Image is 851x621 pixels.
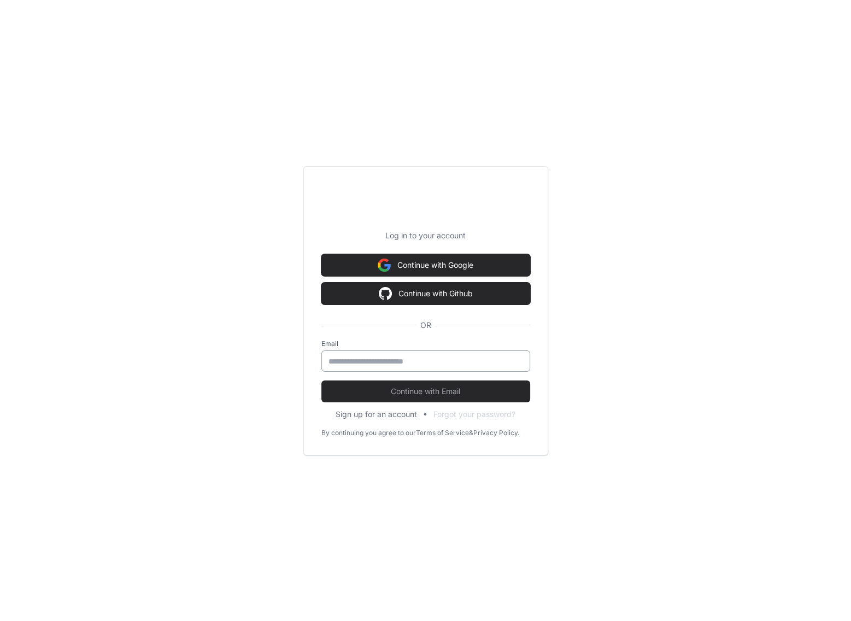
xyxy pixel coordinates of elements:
[321,380,530,402] button: Continue with Email
[336,409,417,420] button: Sign up for an account
[469,429,473,437] div: &
[416,429,469,437] a: Terms of Service
[321,339,530,348] label: Email
[321,386,530,397] span: Continue with Email
[321,230,530,241] p: Log in to your account
[321,283,530,304] button: Continue with Github
[378,254,391,276] img: Sign in with google
[379,283,392,304] img: Sign in with google
[321,254,530,276] button: Continue with Google
[433,409,515,420] button: Forgot your password?
[416,320,436,331] span: OR
[473,429,519,437] a: Privacy Policy.
[321,429,416,437] div: By continuing you agree to our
